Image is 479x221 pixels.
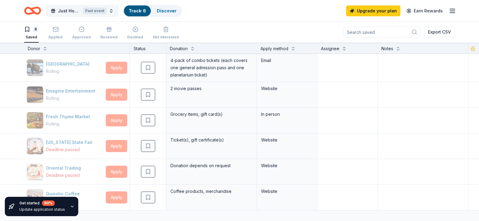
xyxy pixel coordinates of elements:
[33,26,39,32] div: 6
[346,5,400,16] a: Upgrade your plan
[153,24,179,43] button: Not interested
[261,162,313,169] div: Website
[100,24,118,43] button: Received
[261,111,313,118] div: In person
[48,24,63,43] button: Applied
[24,24,39,43] button: 6Saved
[58,7,81,15] span: Just Hope Spring Fundraiser
[170,110,253,119] div: Grocery items, gift card(s)
[72,24,91,43] button: Approved
[261,188,313,195] div: Website
[321,45,339,52] div: Assignee
[48,35,63,40] div: Applied
[170,56,253,79] div: 4-pack of combo tickets (each covers one general admission pass and one planetarium ticket)
[24,35,39,40] div: Saved
[72,35,91,40] div: Approved
[46,5,118,17] button: Just Hope Spring FundraiserPast event
[100,35,118,40] div: Received
[157,8,176,13] a: Discover
[261,45,288,52] div: Apply method
[19,207,65,212] div: Update application status
[381,45,393,52] div: Notes
[153,35,179,40] div: Not interested
[170,45,188,52] div: Donation
[127,35,143,40] div: Declined
[83,8,106,14] div: Past event
[130,43,166,54] div: Status
[129,8,146,13] a: Track· 6
[24,4,41,18] a: Home
[343,27,420,37] input: Search saved
[170,187,253,196] div: Coffee products, merchandise
[261,136,313,144] div: Website
[42,200,55,206] div: 80 %
[261,57,313,64] div: Email
[123,5,182,17] button: Track· 6Discover
[170,84,253,93] div: 2 movie passes
[127,24,143,43] button: Declined
[261,85,313,92] div: Website
[170,136,253,144] div: Ticket(s), gift certificate(s)
[424,27,455,37] button: Export CSV
[170,161,253,170] div: Donation depends on request
[19,200,65,206] div: Get started
[403,5,446,16] a: Earn Rewards
[28,45,40,52] div: Donor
